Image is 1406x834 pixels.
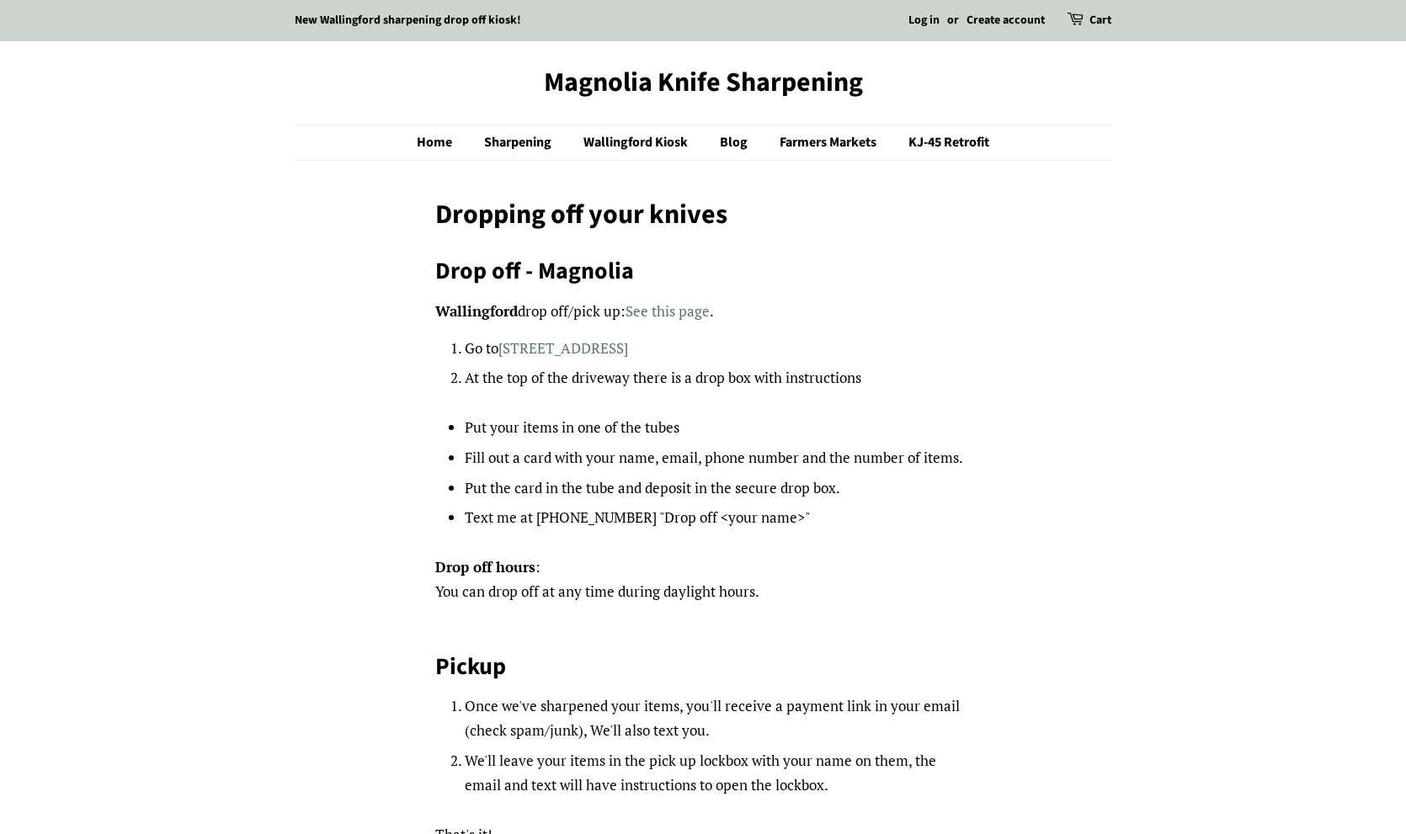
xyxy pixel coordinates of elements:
[465,416,972,440] li: Put your items in one of the tubes
[465,506,972,530] li: Text me at [PHONE_NUMBER] "Drop off <your name>"
[896,125,989,160] a: KJ-45 Retrofit
[435,199,972,231] h1: Dropping off your knives
[571,125,705,160] a: Wallingford Kiosk
[435,555,972,604] p: : You can drop off at any time during daylight hours.
[947,11,959,31] li: or
[465,749,972,798] li: We'll leave your items in the pick up lockbox with your name on them, the email and text will hav...
[967,12,1045,29] a: Create account
[498,338,628,358] a: [STREET_ADDRESS]
[707,125,764,160] a: Blog
[465,366,972,390] li: At the top of the driveway there is a drop box with instructions
[435,301,518,321] strong: Wallingford
[417,125,469,160] a: Home
[471,125,568,160] a: Sharpening
[465,337,972,361] li: Go to
[435,557,535,576] strong: Drop off hours
[295,66,1111,98] a: Magnolia Knife Sharpening
[465,694,972,743] li: Once we've sharpened your items, you'll receive a payment link in your email (check spam/junk), W...
[767,125,893,160] a: Farmers Markets
[435,256,972,286] h2: Drop off - Magnolia
[1089,11,1111,31] a: Cart
[435,651,972,682] h2: Pickup
[908,12,940,29] a: Log in
[295,12,521,29] a: New Wallingford sharpening drop off kiosk!
[626,301,710,321] a: See this page
[435,300,972,324] p: drop off/pick up: .
[465,476,972,501] li: Put the card in the tube and deposit in the secure drop box.
[465,446,972,470] li: Fill out a card with your name, email, phone number and the number of items.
